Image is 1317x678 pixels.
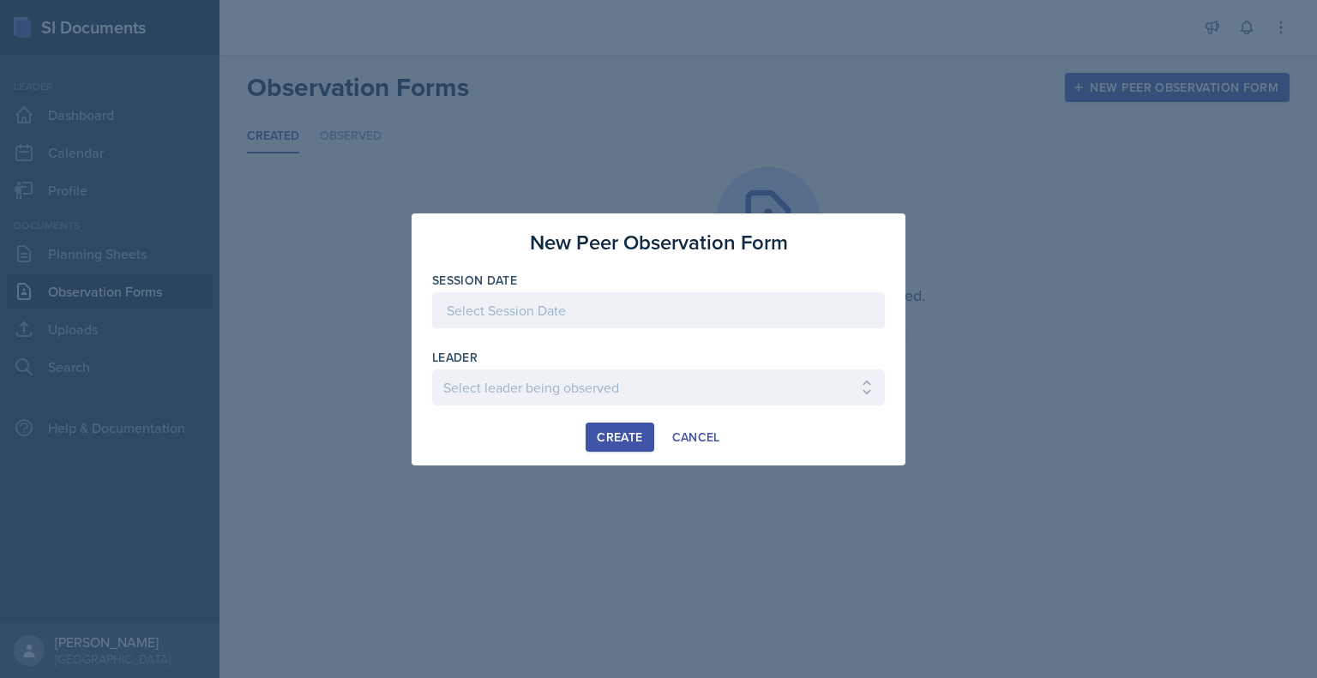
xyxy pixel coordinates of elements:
h3: New Peer Observation Form [530,227,788,258]
button: Create [586,423,653,452]
div: Create [597,430,642,444]
div: Cancel [672,430,720,444]
label: Session Date [432,272,517,289]
button: Cancel [661,423,731,452]
label: leader [432,349,478,366]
